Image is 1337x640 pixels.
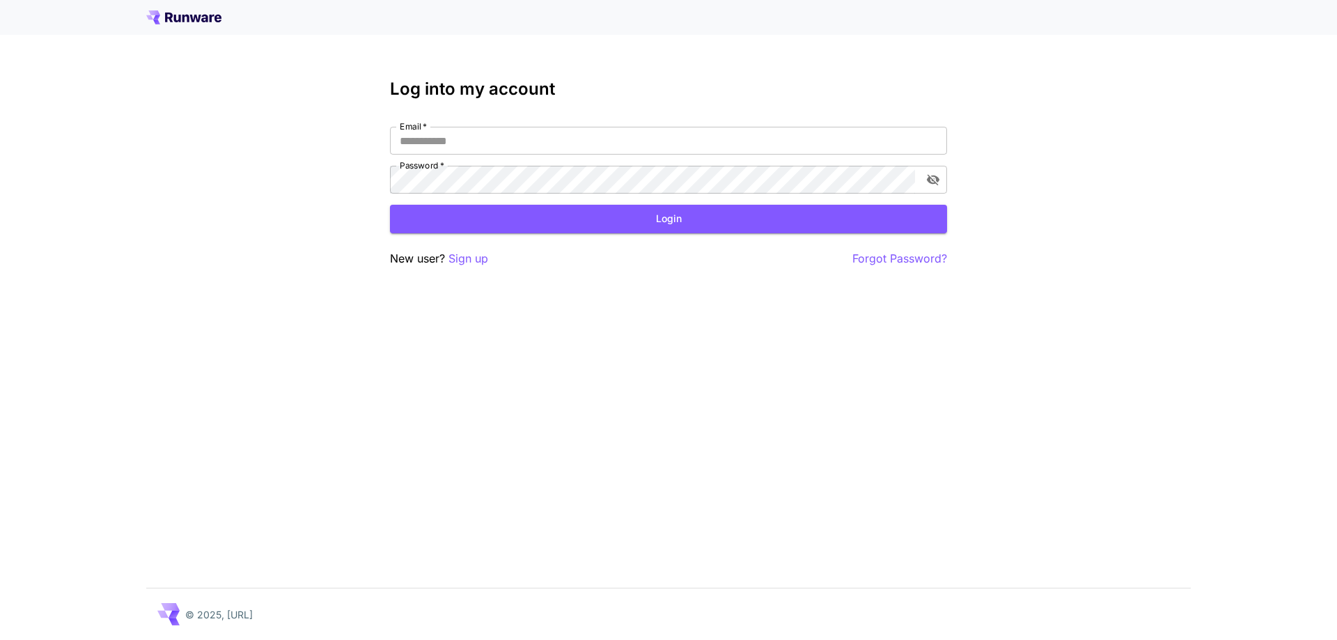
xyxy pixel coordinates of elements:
[400,159,444,171] label: Password
[921,167,946,192] button: toggle password visibility
[390,205,947,233] button: Login
[448,250,488,267] button: Sign up
[185,607,253,622] p: © 2025, [URL]
[390,250,488,267] p: New user?
[390,79,947,99] h3: Log into my account
[852,250,947,267] button: Forgot Password?
[400,120,427,132] label: Email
